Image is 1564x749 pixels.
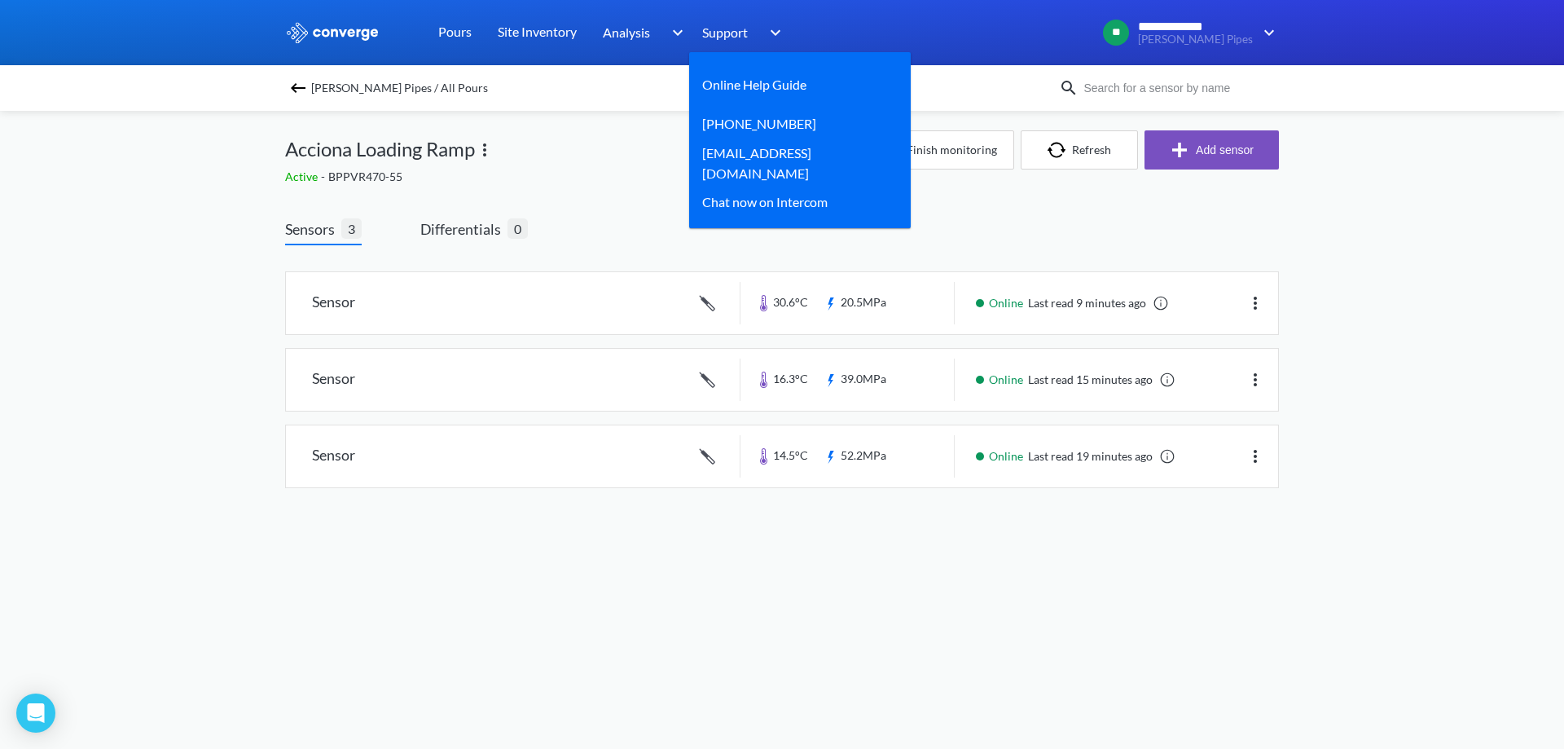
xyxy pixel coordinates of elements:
button: Finish monitoring [890,130,1014,170]
span: [PERSON_NAME] Pipes [1138,33,1253,46]
img: more.svg [475,140,494,160]
div: BPPVR470-55 [285,168,745,186]
img: more.svg [1245,293,1265,313]
span: Differentials [420,218,507,240]
img: icon-plus.svg [1170,140,1196,160]
img: logo_ewhite.svg [285,22,380,43]
img: icon-refresh.svg [1048,142,1072,158]
img: downArrow.svg [1253,23,1279,42]
span: Support [702,22,748,42]
span: Analysis [603,22,650,42]
img: backspace.svg [288,78,308,98]
img: downArrow.svg [759,23,785,42]
span: Acciona Loading Ramp [285,134,475,165]
a: Online Help Guide [702,74,806,95]
span: [PERSON_NAME] Pipes / All Pours [311,77,488,99]
img: more.svg [1245,447,1265,466]
span: Active [285,170,321,183]
a: [PHONE_NUMBER] [702,113,816,134]
img: icon-search.svg [1059,78,1079,98]
div: Open Intercom Messenger [16,694,55,733]
span: 0 [507,218,528,239]
span: Sensors [285,218,341,240]
img: downArrow.svg [661,23,688,42]
button: Add sensor [1144,130,1279,170]
span: - [321,170,328,183]
button: Refresh [1021,130,1138,170]
a: [EMAIL_ADDRESS][DOMAIN_NAME] [702,143,885,183]
div: Chat now on Intercom [702,192,828,212]
img: more.svg [1245,370,1265,390]
input: Search for a sensor by name [1079,79,1276,97]
span: 3 [341,218,362,239]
